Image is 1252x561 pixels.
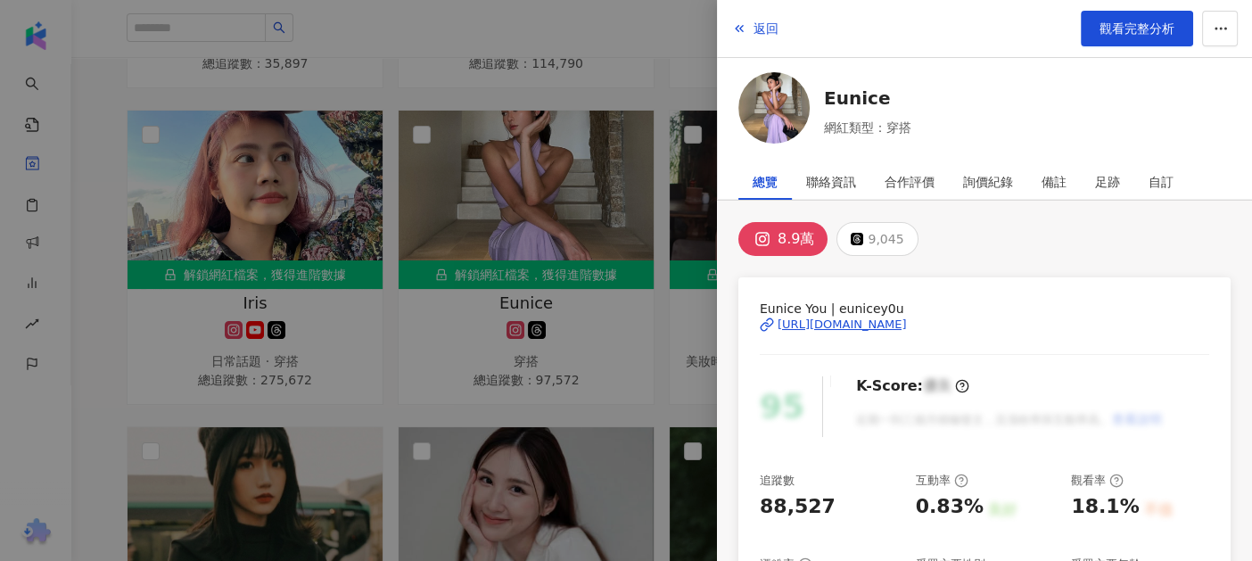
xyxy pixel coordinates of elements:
img: KOL Avatar [738,72,810,144]
div: 觀看率 [1071,473,1124,489]
div: 8.9萬 [778,227,814,252]
div: 自訂 [1149,164,1174,200]
div: 聯絡資訊 [806,164,856,200]
div: [URL][DOMAIN_NAME] [778,317,907,333]
a: Eunice [824,86,911,111]
a: [URL][DOMAIN_NAME] [760,317,1209,333]
div: 合作評價 [885,164,935,200]
div: 備註 [1042,164,1067,200]
span: 網紅類型：穿搭 [824,118,911,137]
div: 互動率 [916,473,968,489]
button: 返回 [731,11,779,46]
div: K-Score : [856,376,969,396]
div: 詢價紀錄 [963,164,1013,200]
span: 返回 [754,21,778,36]
button: 8.9萬 [738,222,828,256]
div: 9,045 [868,227,903,252]
div: 總覽 [753,164,778,200]
a: 觀看完整分析 [1081,11,1193,46]
div: 足跡 [1095,164,1120,200]
div: 88,527 [760,493,836,521]
div: 18.1% [1071,493,1139,521]
a: KOL Avatar [738,72,810,150]
div: 追蹤數 [760,473,795,489]
button: 9,045 [836,222,918,256]
div: 0.83% [916,493,984,521]
span: 觀看完整分析 [1100,21,1174,36]
span: Eunice You | eunicey0u [760,299,1209,318]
